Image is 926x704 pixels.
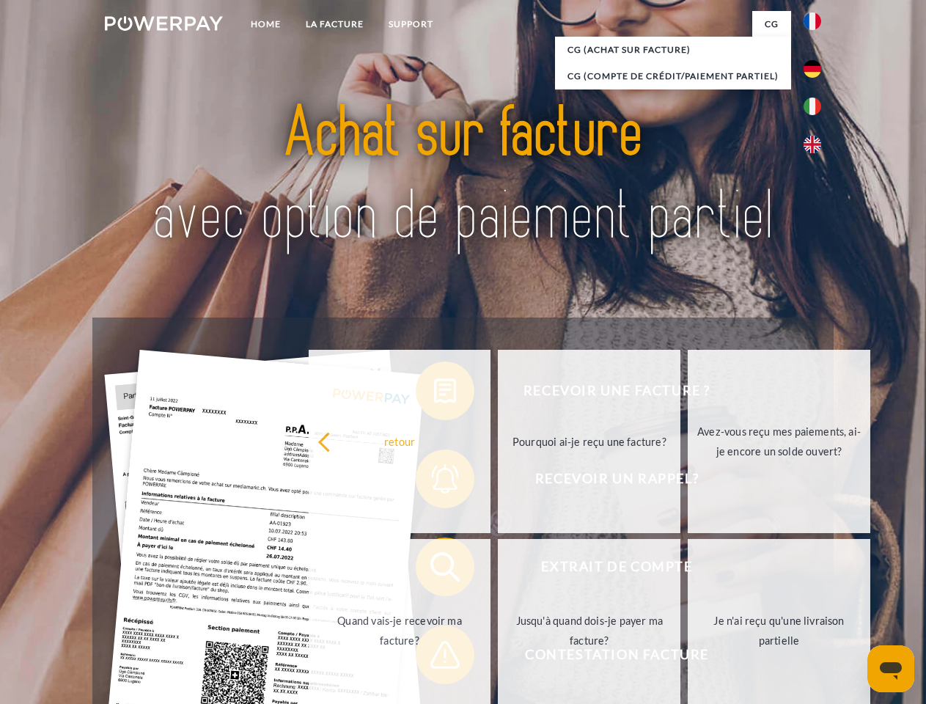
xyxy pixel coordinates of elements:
[688,350,870,533] a: Avez-vous reçu mes paiements, ai-je encore un solde ouvert?
[752,11,791,37] a: CG
[376,11,446,37] a: Support
[317,431,482,451] div: retour
[140,70,786,281] img: title-powerpay_fr.svg
[804,136,821,153] img: en
[555,63,791,89] a: CG (Compte de crédit/paiement partiel)
[105,16,223,31] img: logo-powerpay-white.svg
[804,60,821,78] img: de
[507,431,672,451] div: Pourquoi ai-je reçu une facture?
[697,611,861,650] div: Je n'ai reçu qu'une livraison partielle
[555,37,791,63] a: CG (achat sur facture)
[293,11,376,37] a: LA FACTURE
[804,98,821,115] img: it
[697,422,861,461] div: Avez-vous reçu mes paiements, ai-je encore un solde ouvert?
[867,645,914,692] iframe: Bouton de lancement de la fenêtre de messagerie
[804,12,821,30] img: fr
[317,611,482,650] div: Quand vais-je recevoir ma facture?
[507,611,672,650] div: Jusqu'à quand dois-je payer ma facture?
[238,11,293,37] a: Home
